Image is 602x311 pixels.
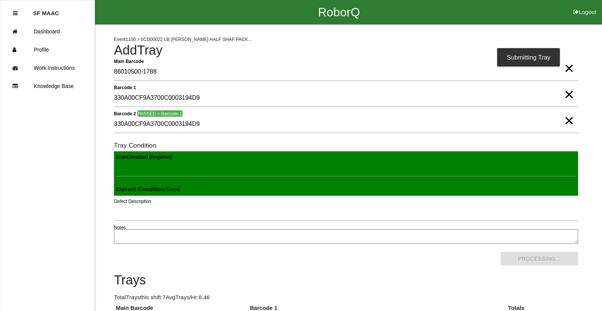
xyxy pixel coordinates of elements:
b: Main Barcode [114,58,144,64]
h4: Trays [114,273,578,287]
b: Scan Condition (Required) [116,154,172,160]
span: : Good [116,186,180,192]
b: Current Condition [116,186,164,192]
a: Knowledge Base [0,77,95,95]
p: Total Trays this shift: 7 Avg Trays /Hr: 8.46 [114,293,578,302]
span: Clear Input [564,105,574,121]
a: Work Instructions [0,59,95,77]
span: Event 1100 > 0CD00022 LB [PERSON_NAME] HALF SHAF PACK... [114,37,252,42]
a: Dashboard [0,22,95,41]
b: Barcode 2 [114,111,136,116]
span: PASSED = Barcode 1 [137,110,182,117]
p: SF MAAC [33,4,59,16]
b: Barcode 1 [114,85,136,90]
label: Defect Description [114,198,151,205]
span: Clear Input [564,79,574,94]
div: Submitting Tray [497,48,560,66]
label: Notes [114,224,126,231]
h4: Add Tray [114,43,578,58]
span: Clear Input [564,53,574,68]
a: Profile [0,41,95,59]
h6: Tray Condition [114,142,578,149]
input: Required [114,63,578,81]
div: Close [13,4,18,22]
